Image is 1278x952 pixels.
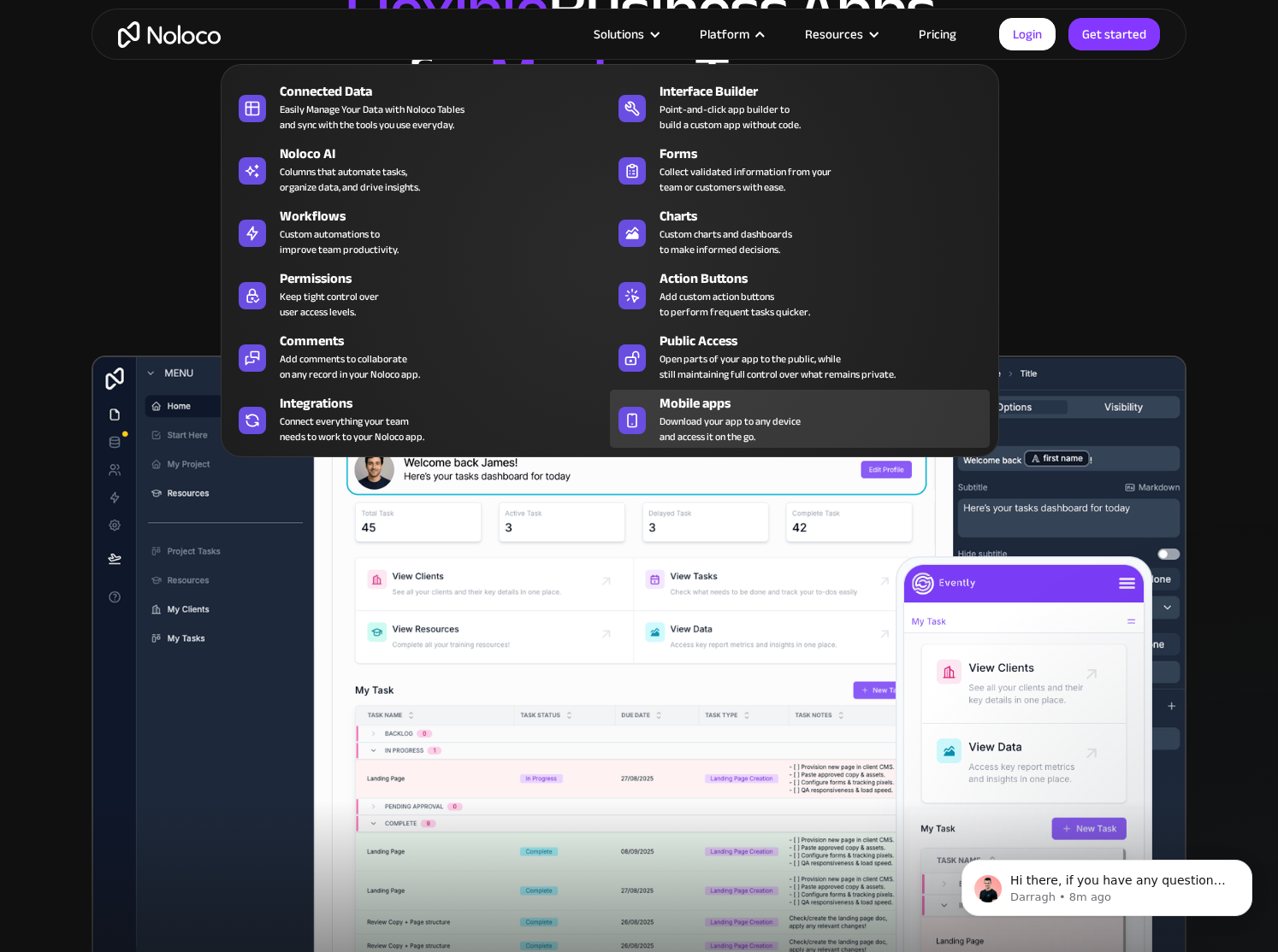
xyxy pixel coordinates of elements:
div: Solutions [572,23,678,45]
div: Easily Manage Your Data with Noloco Tables and sync with the tools you use everyday. [280,102,464,132]
div: Open parts of your app to the public, while still maintaining full control over what remains priv... [660,351,896,382]
a: IntegrationsConnect everything your teamneeds to work to your Noloco app. [230,390,610,448]
div: Charts [660,206,997,226]
div: Custom automations to improve team productivity. [280,226,399,257]
div: Columns that automate tasks, organize data, and drive insights. [280,164,420,195]
a: Action ButtonsAdd custom action buttonsto perform frequent tasks quicker. [610,265,990,323]
a: ChartsCustom charts and dashboardsto make informed decisions. [610,203,990,261]
div: Comments [280,331,618,351]
a: CommentsAdd comments to collaborateon any record in your Noloco app. [230,327,610,385]
div: Interface Builder [660,81,997,102]
iframe: Intercom notifications message [936,824,1278,943]
a: PermissionsKeep tight control overuser access levels. [230,265,610,323]
div: Noloco AI [280,144,618,164]
div: Point-and-click app builder to build a custom app without code. [660,102,801,132]
a: Interface BuilderPoint-and-click app builder tobuild a custom app without code. [610,78,990,136]
div: Connected Data [280,81,618,102]
div: Action Buttons [660,268,997,289]
a: Get started [1068,18,1160,50]
div: Forms [660,144,997,164]
div: Permissions [280,268,618,289]
div: Collect validated information from your team or customers with ease. [660,164,831,195]
a: WorkflowsCustom automations toimprove team productivity. [230,203,610,261]
div: Mobile apps [660,393,997,414]
div: Workflows [280,206,618,226]
span: Download your app to any device and access it on the go. [660,414,801,444]
div: Platform [700,23,749,45]
div: Integrations [280,393,618,414]
div: Connect everything your team needs to work to your Noloco app. [280,414,424,444]
div: Add comments to collaborate on any record in your Noloco app. [280,351,420,382]
a: home [118,21,221,48]
div: Platform [678,23,784,45]
div: Solutions [594,23,644,45]
nav: Platform [221,40,999,457]
div: Public Access [660,331,997,351]
a: Public AccessOpen parts of your app to the public, whilestill maintaining full control over what ... [610,327,990,385]
div: Add custom action buttons to perform frequent tasks quicker. [660,289,810,320]
a: Mobile appsDownload your app to any deviceand access it on the go. [610,390,990,448]
div: Custom charts and dashboards to make informed decisions. [660,226,792,257]
a: Noloco AIColumns that automate tasks,organize data, and drive insights. [230,140,610,198]
a: FormsCollect validated information from yourteam or customers with ease. [610,140,990,198]
div: Resources [805,23,863,45]
div: Keep tight control over user access levels. [280,289,379,320]
div: Resources [784,23,897,45]
a: Login [999,18,1056,50]
a: Connected DataEasily Manage Your Data with Noloco Tablesand sync with the tools you use everyday. [230,78,610,136]
a: Pricing [897,23,978,45]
